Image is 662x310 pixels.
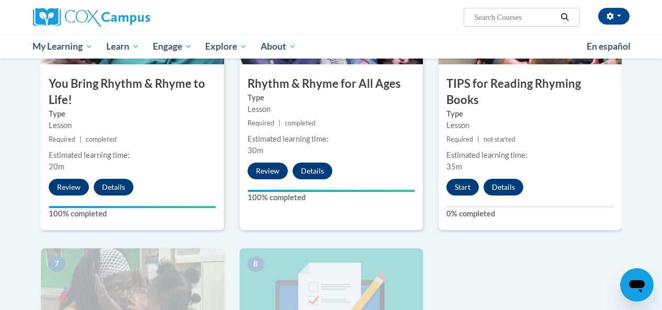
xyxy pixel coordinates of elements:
[248,190,415,192] div: Your progress
[49,108,216,120] label: Type
[80,135,82,143] span: |
[205,40,247,53] span: Explore
[248,92,415,104] label: Type
[446,108,614,120] label: Type
[49,208,216,220] label: 100% completed
[25,35,637,59] div: Main menu
[477,135,479,143] span: |
[278,119,280,127] span: |
[49,135,75,143] span: Required
[153,40,192,53] span: Engage
[248,192,415,203] label: 100% completed
[41,76,224,108] h3: You Bring Rhythm & Rhyme to Life!
[248,163,288,179] button: Review
[32,40,93,53] span: My Learning
[473,11,557,24] input: Search Courses
[33,8,221,27] a: Cox Campus
[240,76,423,92] h3: Rhythm & Rhyme for All Ages
[261,40,296,53] span: About
[49,120,216,131] div: Lesson
[484,179,523,196] button: Details
[49,179,89,196] button: Review
[248,146,263,155] span: 30m
[49,206,216,208] div: Your progress
[248,104,415,115] div: Lesson
[446,120,614,131] div: Lesson
[446,208,614,220] label: 0% completed
[446,150,614,161] div: Estimated learning time:
[248,119,274,127] span: Required
[598,8,630,25] button: Account Settings
[620,268,654,302] iframe: Button to launch messaging window
[557,11,573,24] button: Search
[587,41,631,52] span: En español
[86,135,117,143] span: completed
[446,162,462,171] span: 35m
[26,35,100,59] a: My Learning
[106,40,139,53] span: Learn
[49,150,216,161] div: Estimated learning time:
[285,119,316,127] span: completed
[49,256,65,272] span: 7
[49,162,64,171] span: 20m
[484,135,515,143] span: not started
[254,35,303,59] a: About
[33,8,150,27] img: Cox Campus
[99,35,146,59] a: Learn
[446,179,479,196] button: Start
[580,36,637,58] a: En español
[198,35,254,59] a: Explore
[446,135,473,143] span: Required
[94,179,133,196] button: Details
[293,163,332,179] button: Details
[146,35,199,59] a: Engage
[248,133,415,145] div: Estimated learning time:
[248,256,264,272] span: 8
[439,76,622,108] h3: TIPS for Reading Rhyming Books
